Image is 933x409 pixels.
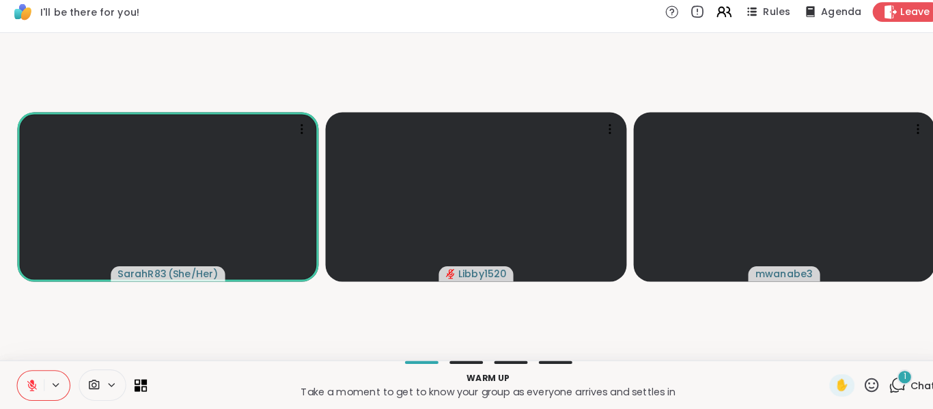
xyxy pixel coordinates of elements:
span: 1 [885,371,888,383]
span: mwanabe3 [740,270,797,283]
span: ✋ [818,378,832,394]
img: ShareWell Logomark [11,8,34,31]
span: SarahR83 [115,270,163,283]
span: ( She/Her ) [165,270,214,283]
span: Libby1520 [449,270,497,283]
span: audio-muted [437,272,447,281]
span: I'll be there for you! [40,13,137,27]
p: Take a moment to get to know your group as everyone arrives and settles in [152,385,805,399]
p: Warm up [152,373,805,385]
span: Leave [882,13,911,27]
span: Agenda [805,13,844,27]
span: Rules [748,13,775,27]
span: Chat [892,379,917,393]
